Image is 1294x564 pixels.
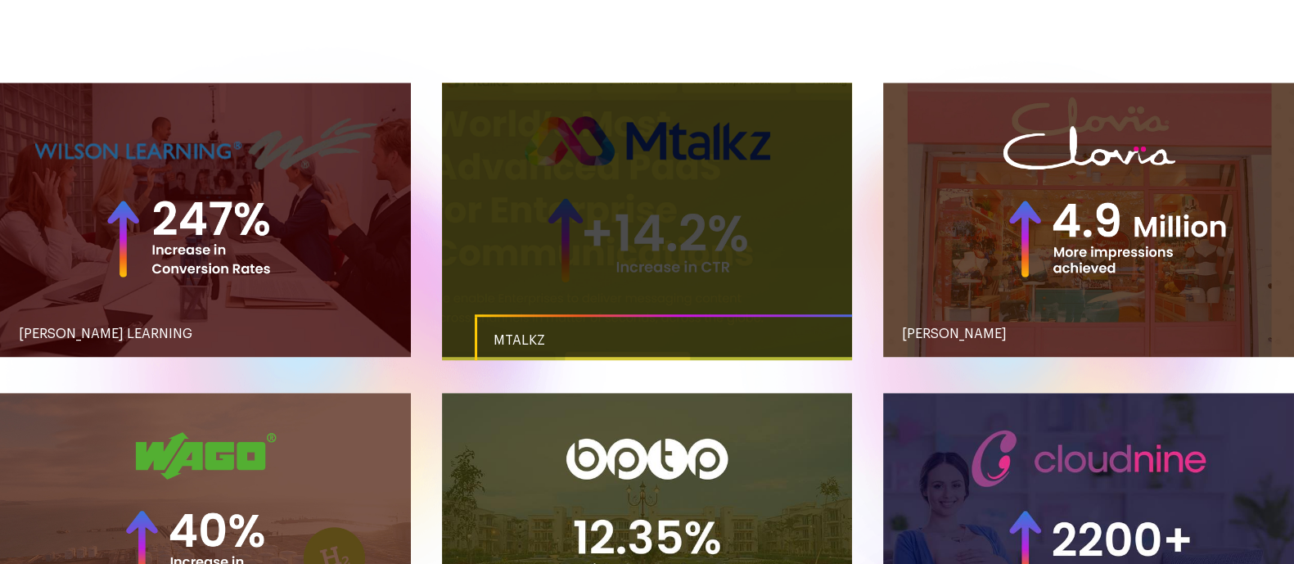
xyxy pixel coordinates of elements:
[902,327,1007,341] span: [PERSON_NAME]
[19,327,192,341] span: [PERSON_NAME] LEARNING
[442,83,853,356] button: MTALKZ
[883,83,1294,356] button: [PERSON_NAME]
[475,314,886,367] a: MTALKZ
[494,334,545,347] span: MTALKZ
[883,308,1294,360] a: [PERSON_NAME]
